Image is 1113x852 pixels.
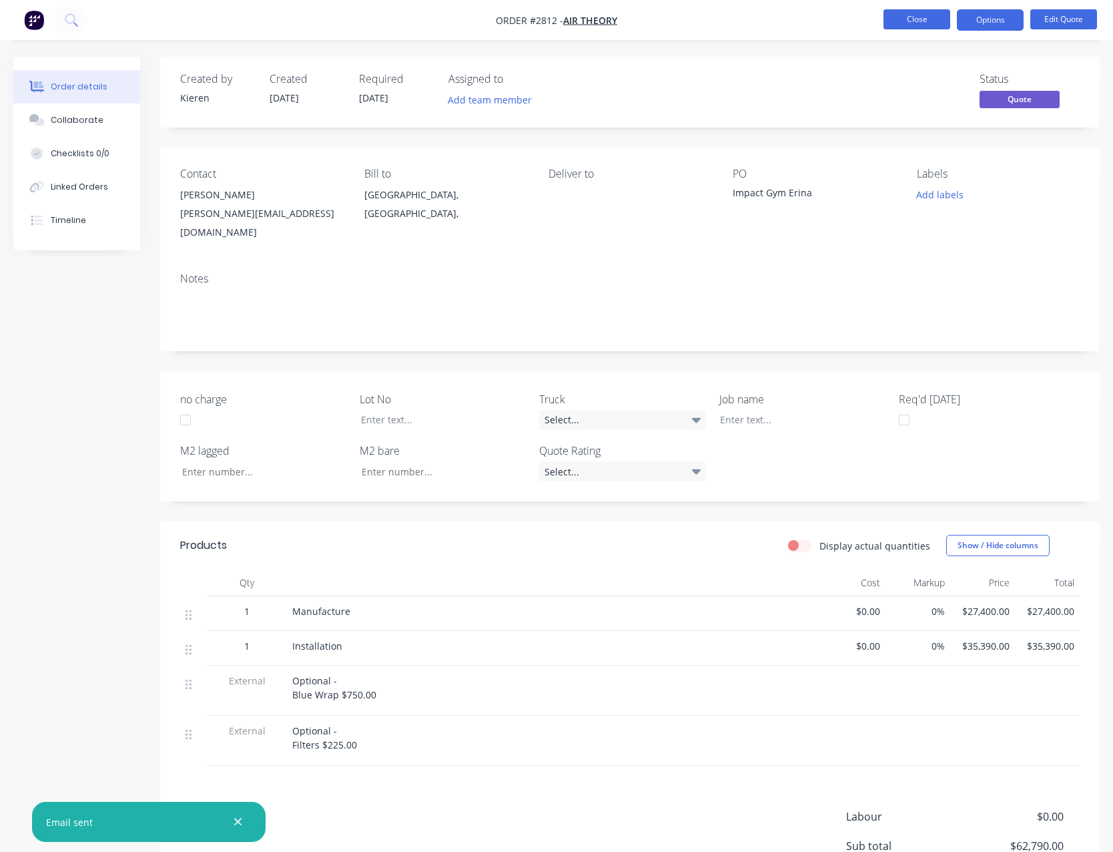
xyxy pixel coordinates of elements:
span: Optional - Blue Wrap $750.00 [292,674,376,701]
div: Notes [180,272,1080,285]
button: Linked Orders [13,170,140,204]
input: Enter number... [350,461,526,481]
button: Edit Quote [1030,9,1097,29]
button: Close [883,9,950,29]
div: [GEOGRAPHIC_DATA], [GEOGRAPHIC_DATA], [364,186,527,223]
button: Add labels [909,186,971,204]
span: External [212,724,282,738]
div: Order details [51,81,107,93]
label: Job name [719,391,886,407]
div: PO [733,168,895,180]
div: [PERSON_NAME][EMAIL_ADDRESS][DOMAIN_NAME] [180,204,343,242]
label: Display actual quantities [819,539,930,553]
input: Enter number... [171,461,347,481]
button: Order details [13,70,140,103]
span: 0% [891,604,945,618]
button: Add team member [441,91,539,109]
button: Timeline [13,204,140,237]
label: Quote Rating [539,443,706,459]
a: Air Theory [563,14,617,27]
img: Factory [24,10,44,30]
div: Status [980,73,1080,85]
button: Checklists 0/0 [13,137,140,170]
button: Collaborate [13,103,140,137]
span: Manufacture [292,605,350,618]
span: Quote [980,91,1060,108]
span: [DATE] [359,91,388,104]
div: Checklists 0/0 [51,148,109,160]
label: Lot No [360,391,526,407]
div: Price [950,570,1015,596]
span: Labour [846,809,965,825]
span: $0.00 [826,604,880,618]
span: 1 [244,604,250,618]
div: Timeline [51,214,86,226]
label: Req'd [DATE] [899,391,1066,407]
span: $27,400.00 [1020,604,1074,618]
button: Add team member [448,91,539,109]
div: Markup [885,570,950,596]
label: Truck [539,391,706,407]
div: Email sent [46,815,93,829]
div: Kieren [180,91,254,105]
span: $35,390.00 [956,639,1010,653]
label: no charge [180,391,347,407]
div: Assigned to [448,73,582,85]
div: Contact [180,168,343,180]
div: Impact Gym Erina [733,186,895,204]
span: Optional - Filters $225.00 [292,724,357,751]
div: Labels [917,168,1080,180]
div: Required [359,73,432,85]
span: External [212,674,282,688]
div: Created by [180,73,254,85]
button: Quote [980,91,1060,111]
div: Linked Orders [51,181,108,193]
span: 1 [244,639,250,653]
div: Created [270,73,343,85]
label: M2 lagged [180,443,347,459]
div: Deliver to [548,168,711,180]
span: $0.00 [826,639,880,653]
div: Collaborate [51,114,103,126]
span: $0.00 [965,809,1064,825]
div: [GEOGRAPHIC_DATA], [GEOGRAPHIC_DATA], [364,186,527,228]
label: M2 bare [360,443,526,459]
div: Select... [539,461,706,481]
button: Options [957,9,1024,31]
div: [PERSON_NAME][PERSON_NAME][EMAIL_ADDRESS][DOMAIN_NAME] [180,186,343,242]
div: [PERSON_NAME] [180,186,343,204]
div: Qty [207,570,287,596]
div: Total [1015,570,1080,596]
div: Select... [539,410,706,430]
span: $27,400.00 [956,604,1010,618]
span: Installation [292,640,342,652]
button: Show / Hide columns [946,535,1050,556]
div: Bill to [364,168,527,180]
div: Cost [821,570,885,596]
span: 0% [891,639,945,653]
span: [DATE] [270,91,299,104]
span: Order #2812 - [496,14,563,27]
span: $35,390.00 [1020,639,1074,653]
div: Products [180,538,227,554]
